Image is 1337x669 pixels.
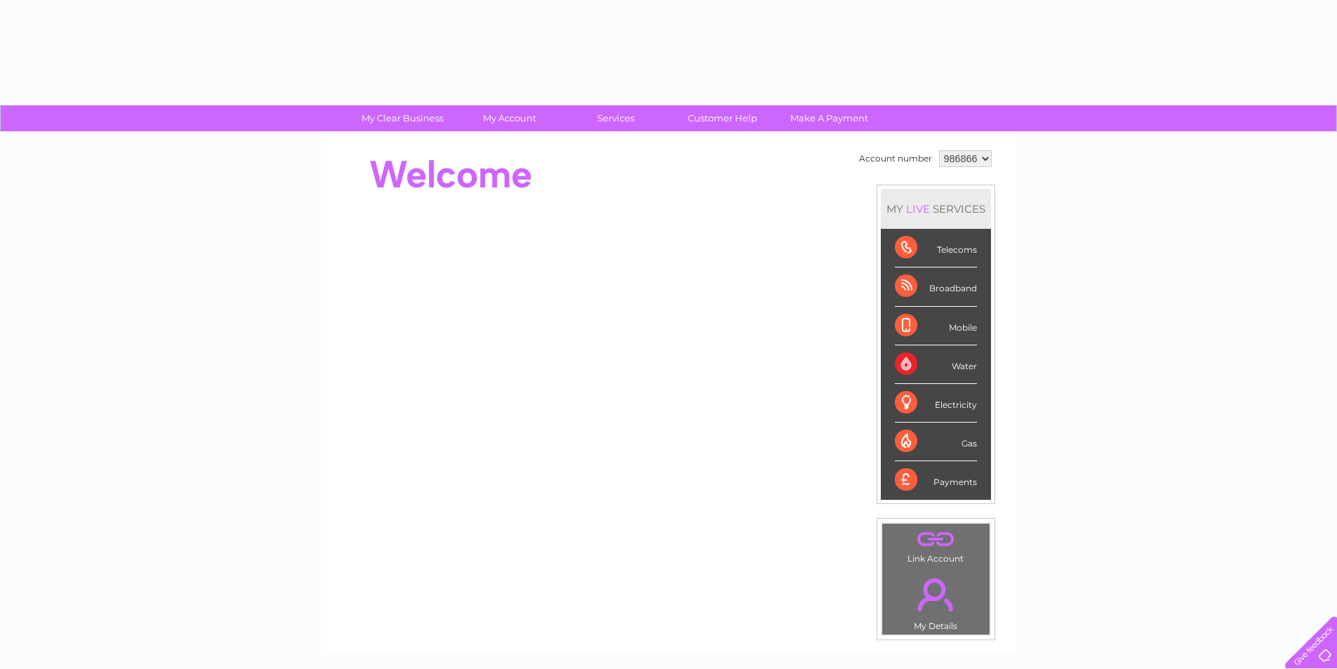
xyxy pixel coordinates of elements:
a: Services [558,105,674,131]
div: Electricity [895,384,977,423]
td: My Details [882,567,990,635]
div: Payments [895,461,977,499]
td: Link Account [882,523,990,567]
a: Make A Payment [771,105,887,131]
a: My Clear Business [345,105,460,131]
div: Telecoms [895,229,977,267]
div: Mobile [895,307,977,345]
a: . [886,527,986,552]
div: Broadband [895,267,977,306]
a: . [886,570,986,619]
div: Water [895,345,977,384]
a: Customer Help [665,105,780,131]
div: MY SERVICES [881,189,991,229]
td: Account number [856,147,936,171]
div: LIVE [903,202,933,216]
a: My Account [451,105,567,131]
div: Gas [895,423,977,461]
